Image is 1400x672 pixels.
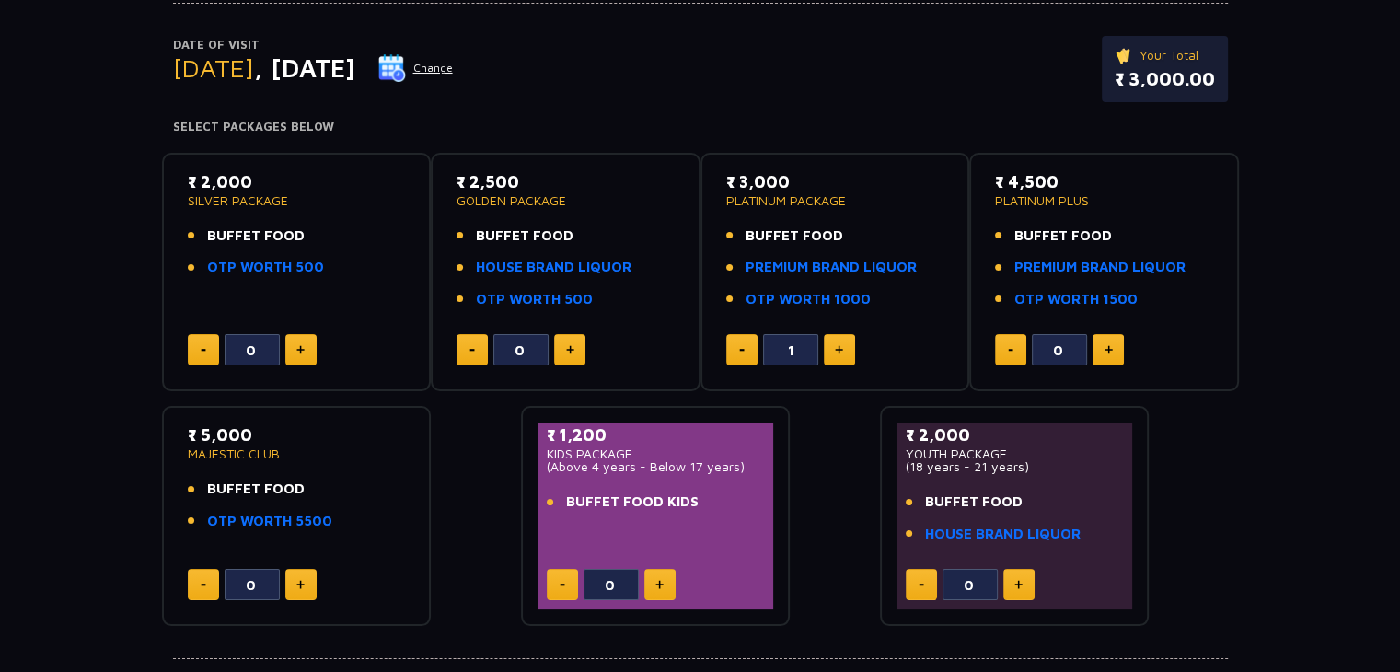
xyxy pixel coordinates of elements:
[173,36,454,54] p: Date of Visit
[906,447,1124,460] p: YOUTH PACKAGE
[726,169,944,194] p: ₹ 3,000
[746,289,871,310] a: OTP WORTH 1000
[547,460,765,473] p: (Above 4 years - Below 17 years)
[566,492,699,513] span: BUFFET FOOD KIDS
[1115,65,1215,93] p: ₹ 3,000.00
[995,194,1213,207] p: PLATINUM PLUS
[1115,45,1134,65] img: ticket
[188,447,406,460] p: MAJESTIC CLUB
[1115,45,1215,65] p: Your Total
[173,120,1228,134] h4: Select Packages Below
[1105,345,1113,354] img: plus
[1008,349,1013,352] img: minus
[173,52,254,83] span: [DATE]
[201,349,206,352] img: minus
[188,423,406,447] p: ₹ 5,000
[919,584,924,586] img: minus
[469,349,475,352] img: minus
[476,289,593,310] a: OTP WORTH 500
[995,169,1213,194] p: ₹ 4,500
[726,194,944,207] p: PLATINUM PACKAGE
[476,226,573,247] span: BUFFET FOOD
[547,423,765,447] p: ₹ 1,200
[906,460,1124,473] p: (18 years - 21 years)
[207,479,305,500] span: BUFFET FOOD
[296,580,305,589] img: plus
[1014,257,1186,278] a: PREMIUM BRAND LIQUOR
[188,194,406,207] p: SILVER PACKAGE
[906,423,1124,447] p: ₹ 2,000
[925,524,1081,545] a: HOUSE BRAND LIQUOR
[188,169,406,194] p: ₹ 2,000
[254,52,355,83] span: , [DATE]
[207,511,332,532] a: OTP WORTH 5500
[201,584,206,586] img: minus
[457,169,675,194] p: ₹ 2,500
[1014,580,1023,589] img: plus
[655,580,664,589] img: plus
[925,492,1023,513] span: BUFFET FOOD
[457,194,675,207] p: GOLDEN PACKAGE
[560,584,565,586] img: minus
[476,257,631,278] a: HOUSE BRAND LIQUOR
[746,257,917,278] a: PREMIUM BRAND LIQUOR
[207,226,305,247] span: BUFFET FOOD
[547,447,765,460] p: KIDS PACKAGE
[1014,289,1138,310] a: OTP WORTH 1500
[296,345,305,354] img: plus
[1014,226,1112,247] span: BUFFET FOOD
[566,345,574,354] img: plus
[739,349,745,352] img: minus
[377,53,454,83] button: Change
[746,226,843,247] span: BUFFET FOOD
[207,257,324,278] a: OTP WORTH 500
[835,345,843,354] img: plus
